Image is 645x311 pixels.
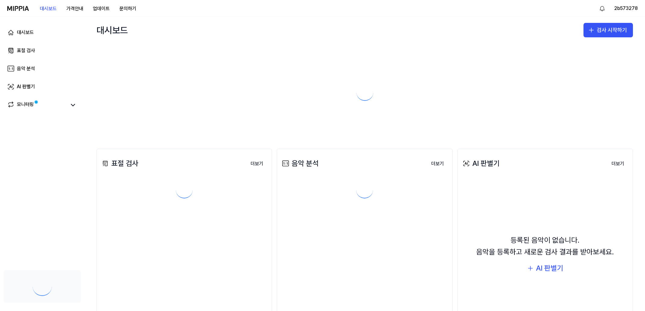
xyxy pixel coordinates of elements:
[7,101,66,109] a: 모니터링
[4,61,81,76] a: 음악 분석
[599,5,606,12] img: 알림
[536,263,563,274] div: AI 판별기
[17,29,34,36] div: 대시보드
[17,83,35,90] div: AI 판별기
[17,101,34,109] div: 모니터링
[281,158,319,169] div: 음악 분석
[4,25,81,40] a: 대시보드
[96,23,128,37] div: 대시보드
[17,65,35,72] div: 음악 분석
[7,6,29,11] img: logo
[4,79,81,94] a: AI 판별기
[583,23,633,37] button: 검사 시작하기
[426,157,449,170] a: 더보기
[246,158,268,170] button: 더보기
[100,158,138,169] div: 표절 검사
[607,157,629,170] a: 더보기
[614,5,638,12] button: 2b573278
[246,157,268,170] a: 더보기
[4,43,81,58] a: 표절 검사
[461,158,500,169] div: AI 판별기
[527,263,563,274] button: AI 판별기
[88,3,115,15] button: 업데이트
[426,158,449,170] button: 더보기
[62,3,88,15] button: 가격안내
[35,3,62,15] button: 대시보드
[607,158,629,170] button: 더보기
[476,235,614,258] div: 등록된 음악이 없습니다. 음악을 등록하고 새로운 검사 결과를 받아보세요.
[17,47,35,54] div: 표절 검사
[88,0,115,17] a: 업데이트
[115,3,141,15] button: 문의하기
